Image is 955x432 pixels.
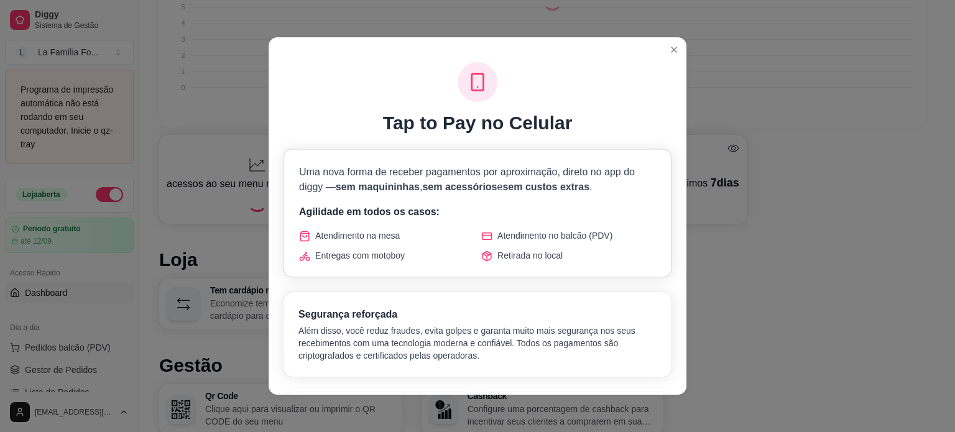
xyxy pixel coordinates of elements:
span: Retirada no local [497,249,563,262]
span: Atendimento na mesa [315,229,400,242]
p: Além disso, você reduz fraudes, evita golpes e garanta muito mais segurança nos seus recebimentos... [298,324,657,362]
span: sem acessórios [422,182,497,192]
span: sem maquininhas [336,182,420,192]
span: sem custos extras [502,182,589,192]
p: Uma nova forma de receber pagamentos por aproximação, direto no app do diggy — , e . [299,165,656,195]
span: Atendimento no balcão (PDV) [497,229,612,242]
span: Entregas com motoboy [315,249,405,262]
h3: Segurança reforçada [298,307,657,322]
p: Agilidade em todos os casos: [299,205,656,219]
h1: Tap to Pay no Celular [383,112,573,134]
button: Close [664,40,684,60]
